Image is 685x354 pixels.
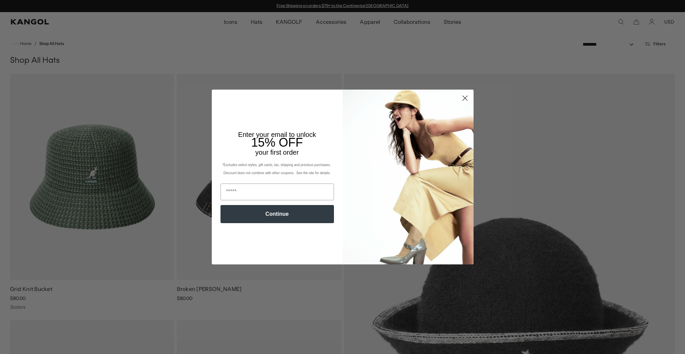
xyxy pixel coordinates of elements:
span: your first order [255,149,299,156]
img: 93be19ad-e773-4382-80b9-c9d740c9197f.jpeg [343,90,474,264]
span: Enter your email to unlock [238,131,316,138]
span: 15% OFF [251,136,303,149]
button: Continue [221,205,334,223]
span: *Excludes select styles, gift cards, tax, shipping and previous purchases. Discount does not comb... [222,163,332,175]
input: Email [221,184,334,200]
button: Close dialog [459,92,471,104]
